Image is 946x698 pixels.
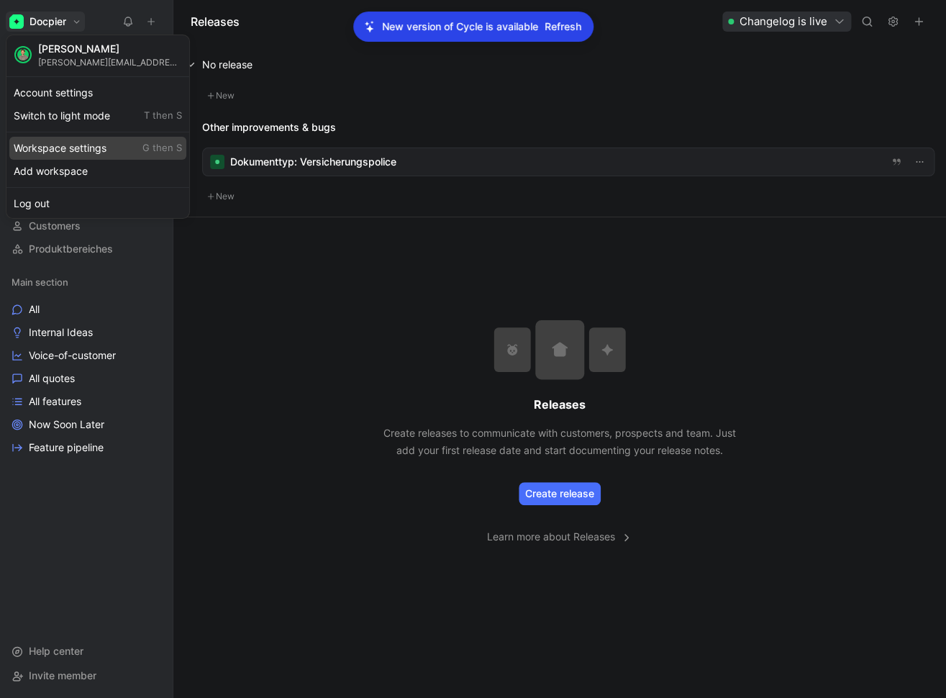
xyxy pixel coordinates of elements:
div: [PERSON_NAME][EMAIL_ADDRESS][DOMAIN_NAME] [38,57,182,68]
div: DocpierDocpier [6,35,190,219]
div: Account settings [9,81,186,104]
div: [PERSON_NAME] [38,42,182,55]
div: Workspace settings [9,137,186,160]
div: Switch to light mode [9,104,186,127]
div: Log out [9,192,186,215]
span: T then S [144,109,182,122]
img: avatar [16,47,30,62]
span: G then S [142,142,182,155]
div: Add workspace [9,160,186,183]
